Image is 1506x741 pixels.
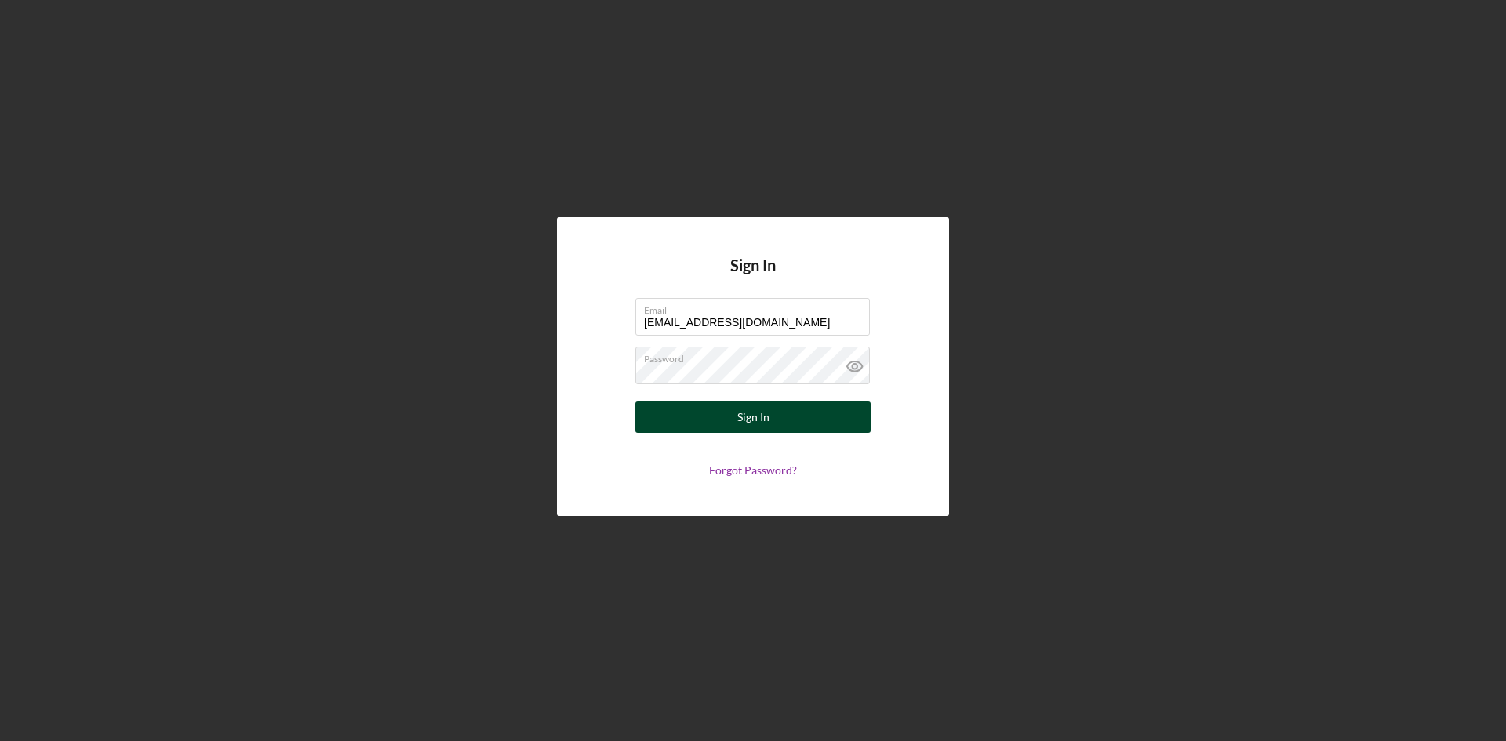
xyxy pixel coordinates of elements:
[644,347,870,365] label: Password
[644,299,870,316] label: Email
[737,401,769,433] div: Sign In
[635,401,871,433] button: Sign In
[709,463,797,477] a: Forgot Password?
[730,256,776,298] h4: Sign In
